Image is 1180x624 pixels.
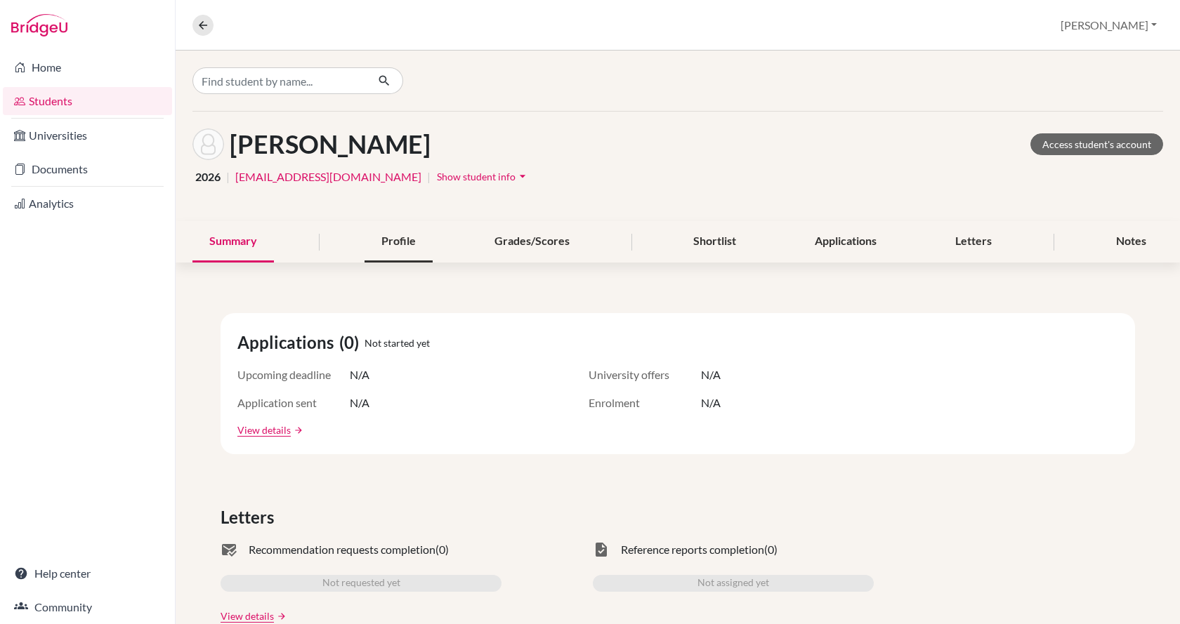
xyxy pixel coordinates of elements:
[365,336,430,350] span: Not started yet
[192,67,367,94] input: Find student by name...
[701,394,721,411] span: N/A
[516,169,530,183] i: arrow_drop_down
[274,611,287,621] a: arrow_forward
[589,394,701,411] span: Enrolment
[291,425,303,435] a: arrow_forward
[322,575,400,592] span: Not requested yet
[192,221,274,263] div: Summary
[237,366,350,383] span: Upcoming deadline
[221,609,274,623] a: View details
[3,190,172,218] a: Analytics
[3,155,172,183] a: Documents
[437,171,516,182] span: Show student info
[237,394,350,411] span: Application sent
[676,221,753,263] div: Shortlist
[3,593,172,621] a: Community
[3,53,172,81] a: Home
[11,14,67,36] img: Bridge-U
[1054,12,1163,39] button: [PERSON_NAME]
[436,166,530,187] button: Show student infoarrow_drop_down
[593,541,610,558] span: task
[221,541,237,558] span: mark_email_read
[339,330,365,355] span: (0)
[427,168,431,185] span: |
[235,168,421,185] a: [EMAIL_ADDRESS][DOMAIN_NAME]
[1099,221,1163,263] div: Notes
[621,541,764,558] span: Reference reports completion
[1030,133,1163,155] a: Access student's account
[350,394,369,411] span: N/A
[237,423,291,437] a: View details
[697,575,769,592] span: Not assigned yet
[237,330,339,355] span: Applications
[478,221,586,263] div: Grades/Scores
[195,168,221,185] span: 2026
[764,541,778,558] span: (0)
[435,541,449,558] span: (0)
[192,128,224,160] img: Vince László's avatar
[3,121,172,150] a: Universities
[798,221,893,263] div: Applications
[350,366,369,383] span: N/A
[938,221,1009,263] div: Letters
[230,129,431,159] h1: [PERSON_NAME]
[701,366,721,383] span: N/A
[221,505,280,530] span: Letters
[3,87,172,115] a: Students
[589,366,701,383] span: University offers
[3,559,172,588] a: Help center
[226,168,230,185] span: |
[365,221,433,263] div: Profile
[249,541,435,558] span: Recommendation requests completion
